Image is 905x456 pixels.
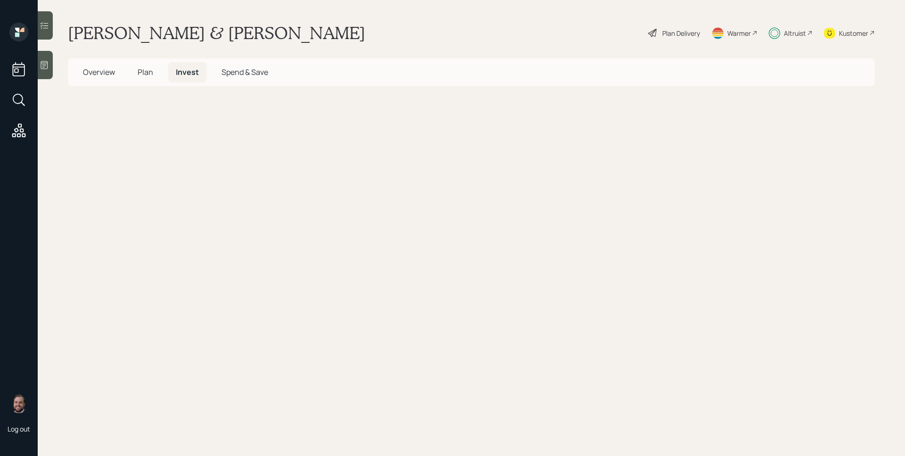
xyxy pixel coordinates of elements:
[9,394,28,413] img: james-distasi-headshot.png
[138,67,153,77] span: Plan
[176,67,199,77] span: Invest
[83,67,115,77] span: Overview
[727,28,751,38] div: Warmer
[784,28,806,38] div: Altruist
[68,23,365,43] h1: [PERSON_NAME] & [PERSON_NAME]
[222,67,268,77] span: Spend & Save
[662,28,700,38] div: Plan Delivery
[839,28,868,38] div: Kustomer
[8,424,30,433] div: Log out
